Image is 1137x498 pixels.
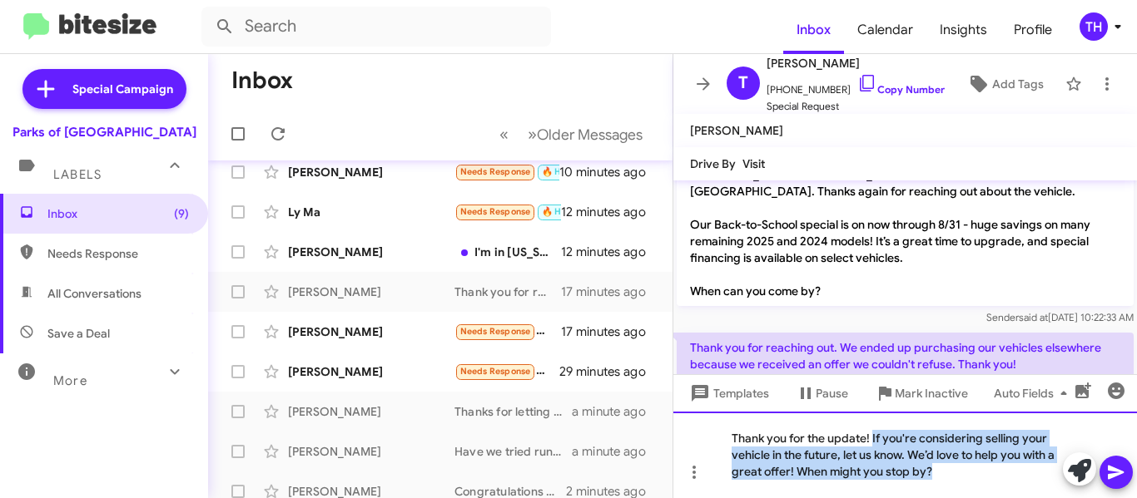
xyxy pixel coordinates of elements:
[288,403,454,420] div: [PERSON_NAME]
[460,206,531,217] span: Needs Response
[454,403,572,420] div: Thanks for letting me know! We look forward to hearing from you in the future.
[561,204,659,220] div: 12 minutes ago
[1019,311,1048,323] span: said at
[559,363,659,380] div: 29 minutes ago
[460,166,531,177] span: Needs Response
[47,285,142,302] span: All Conversations
[677,160,1134,306] p: Hi [PERSON_NAME] it's [PERSON_NAME], Internet Director at [GEOGRAPHIC_DATA]. Thanks again for rea...
[767,98,945,115] span: Special Request
[677,333,1134,379] p: Thank you for reaching out. We ended up purchasing our vehicles elsewhere because we received an ...
[861,378,981,408] button: Mark Inactive
[231,67,293,94] h1: Inbox
[489,117,519,151] button: Previous
[537,126,643,144] span: Older Messages
[454,443,572,460] div: Have we tried running your credit before?
[454,162,559,181] div: i can't come by
[47,325,110,342] span: Save a Deal
[460,326,531,337] span: Needs Response
[22,69,186,109] a: Special Campaign
[767,53,945,73] span: [PERSON_NAME]
[895,378,968,408] span: Mark Inactive
[561,323,659,340] div: 17 minutes ago
[1000,6,1065,54] a: Profile
[288,363,454,380] div: [PERSON_NAME]
[952,69,1057,99] button: Add Tags
[994,378,1074,408] span: Auto Fields
[288,443,454,460] div: [PERSON_NAME]
[767,73,945,98] span: [PHONE_NUMBER]
[201,7,551,47] input: Search
[857,83,945,96] a: Copy Number
[72,81,173,97] span: Special Campaign
[288,284,454,300] div: [PERSON_NAME]
[454,362,559,381] div: Zero percent fi on [GEOGRAPHIC_DATA], 4.99 on [GEOGRAPHIC_DATA]. Of course the Tucson is my inter...
[542,206,570,217] span: 🔥 Hot
[687,378,769,408] span: Templates
[782,378,861,408] button: Pause
[518,117,653,151] button: Next
[673,378,782,408] button: Templates
[53,167,102,182] span: Labels
[561,244,659,260] div: 12 minutes ago
[1080,12,1108,41] div: TH
[986,311,1134,323] span: Sender [DATE] 10:22:33 AM
[542,166,570,177] span: 🔥 Hot
[690,156,736,171] span: Drive By
[561,284,659,300] div: 17 minutes ago
[783,6,844,54] a: Inbox
[174,205,189,222] span: (9)
[844,6,926,54] a: Calendar
[454,284,561,300] div: Thank you for reaching out. We ended up purchasing our vehicles elsewhere because we received an ...
[673,412,1137,498] div: Thank you for the update! If you're considering selling your vehicle in the future, let us know. ...
[490,117,653,151] nav: Page navigation example
[460,366,531,377] span: Needs Response
[53,373,87,388] span: More
[288,204,454,220] div: Ly Ma
[528,124,537,145] span: »
[742,156,765,171] span: Visit
[47,245,189,262] span: Needs Response
[47,205,189,222] span: Inbox
[981,378,1087,408] button: Auto Fields
[288,164,454,180] div: [PERSON_NAME]
[572,443,659,460] div: a minute ago
[1065,12,1119,41] button: TH
[12,124,196,141] div: Parks of [GEOGRAPHIC_DATA]
[816,378,848,408] span: Pause
[738,70,748,96] span: T
[690,123,783,138] span: [PERSON_NAME]
[559,164,659,180] div: 10 minutes ago
[926,6,1000,54] a: Insights
[454,202,561,221] div: Zip code 32110
[454,322,561,341] div: Well my credit score dropped dramatically for some reason so not any time soon
[454,244,561,260] div: I'm in [US_STATE] now but my daughter is down in [GEOGRAPHIC_DATA] now.
[992,69,1044,99] span: Add Tags
[288,323,454,340] div: [PERSON_NAME]
[288,244,454,260] div: [PERSON_NAME]
[499,124,509,145] span: «
[572,403,659,420] div: a minute ago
